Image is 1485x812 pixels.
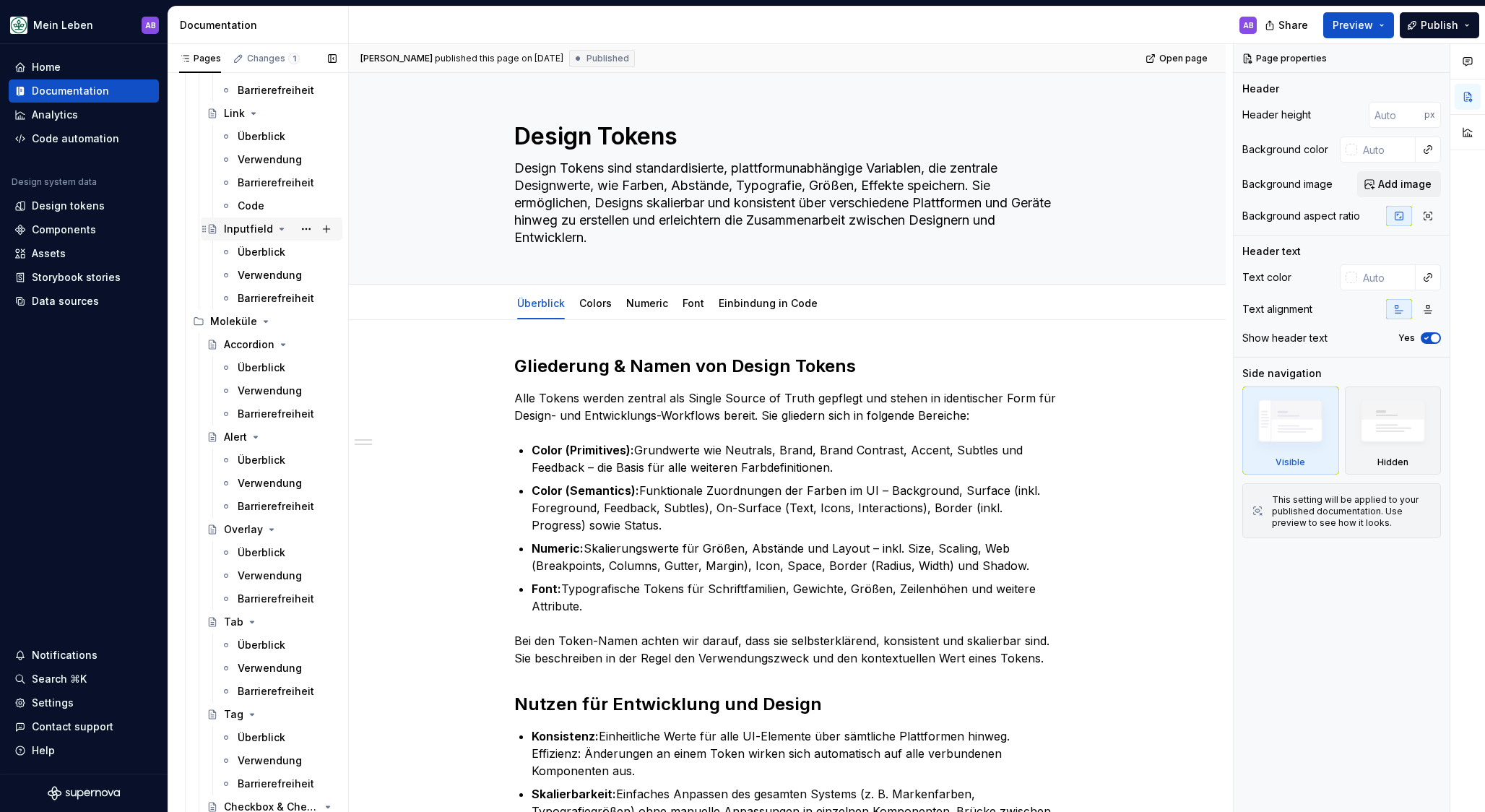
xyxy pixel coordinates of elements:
a: Überblick [215,449,342,472]
div: Hidden [1377,457,1408,468]
div: Überblick [238,360,285,375]
div: Contact support [32,720,113,734]
a: Data sources [9,290,159,313]
a: Barrierefreiheit [215,680,342,703]
div: Header height [1242,108,1311,122]
a: Verwendung [215,148,342,171]
a: Code [215,194,342,217]
svg: Supernova Logo [48,786,120,800]
div: Help [32,743,55,758]
div: Verwendung [238,152,302,167]
div: Storybook stories [32,270,121,285]
div: Verwendung [238,569,302,583]
p: Bei den Token-Namen achten wir darauf, dass sie selbsterklärend, konsistent und skalierbar sind. ... [514,632,1060,667]
strong: Color (Semantics): [532,483,639,498]
a: Überblick [215,634,342,657]
div: Überblick [238,453,285,467]
div: Barrierefreiheit [238,407,314,421]
a: Verwendung [215,379,342,402]
p: px [1424,109,1435,121]
strong: Color (Primitives): [532,443,634,457]
div: Überblick [238,638,285,652]
a: Barrierefreiheit [215,587,342,610]
a: Überblick [215,726,342,749]
p: Typografische Tokens für Schriftfamilien, Gewichte, Größen, Zeilenhöhen und weitere Attribute. [532,580,1060,615]
div: Text alignment [1242,302,1312,316]
div: Barrierefreiheit [238,592,314,606]
div: Überblick [238,129,285,144]
div: Documentation [32,84,109,98]
input: Auto [1369,102,1424,128]
a: Link [201,102,342,125]
div: Notifications [32,648,98,662]
div: Documentation [180,18,342,33]
div: Tag [224,707,243,722]
a: Überblick [215,125,342,148]
div: AB [1243,20,1254,31]
a: Überblick [215,241,342,264]
p: Funktionale Zuordnungen der Farben im UI – Background, Surface (inkl. Foreground, Feedback, Subtl... [532,482,1060,534]
a: Assets [9,242,159,265]
div: Mein Leben [33,18,93,33]
div: Pages [179,53,221,64]
a: Font [683,297,704,309]
strong: Numeric: [532,541,584,556]
a: Überblick [517,297,565,309]
label: Yes [1398,332,1415,344]
div: Settings [32,696,74,710]
strong: Font: [532,582,561,596]
strong: Skalierbarkeit: [532,787,616,801]
div: Side navigation [1242,366,1322,381]
div: Design tokens [32,199,105,213]
button: Preview [1323,12,1394,38]
span: Open page [1159,53,1208,64]
div: Components [32,223,96,237]
textarea: Design Tokens [511,119,1057,154]
button: Notifications [9,644,159,667]
div: Überblick [511,288,571,318]
a: Verwendung [215,472,342,495]
a: Numeric [626,297,668,309]
div: Header text [1242,244,1301,259]
div: Barrierefreiheit [238,684,314,699]
div: Barrierefreiheit [238,176,314,190]
div: This setting will be applied to your published documentation. Use preview to see how it looks. [1272,494,1432,529]
a: Verwendung [215,264,342,287]
a: Barrierefreiheit [215,495,342,518]
img: df5db9ef-aba0-4771-bf51-9763b7497661.png [10,17,27,34]
div: Einbindung in Code [713,288,823,318]
div: Background aspect ratio [1242,209,1360,223]
a: Code automation [9,127,159,150]
div: Background color [1242,142,1328,157]
button: Help [9,739,159,762]
a: Verwendung [215,657,342,680]
div: Accordion [224,337,274,352]
div: Numeric [620,288,674,318]
a: Colors [579,297,612,309]
a: Settings [9,691,159,714]
div: AB [145,20,156,31]
div: Verwendung [238,384,302,398]
a: Open page [1141,48,1214,69]
div: Barrierefreiheit [238,777,314,791]
a: Components [9,218,159,241]
div: Hidden [1345,386,1442,475]
span: Preview [1333,18,1373,33]
div: Barrierefreiheit [238,291,314,306]
p: Skalierungswerte für Größen, Abstände und Layout – inkl. Size, Scaling, Web (Breakpoints, Columns... [532,540,1060,574]
div: Code [238,199,264,213]
a: Home [9,56,159,79]
input: Auto [1357,264,1416,290]
p: Grundwerte wie Neutrals, Brand, Brand Contrast, Accent, Subtles und Feedback – die Basis für alle... [532,441,1060,476]
a: Analytics [9,103,159,126]
div: Assets [32,246,66,261]
div: Show header text [1242,331,1328,345]
div: Header [1242,82,1279,96]
h2: Nutzen für Entwicklung und Design [514,693,1060,716]
div: Analytics [32,108,78,122]
span: Add image [1378,177,1432,191]
a: Barrierefreiheit [215,402,342,426]
a: Tag [201,703,342,726]
span: 1 [288,53,300,64]
h2: Gliederung & Namen von Design Tokens [514,355,1060,378]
